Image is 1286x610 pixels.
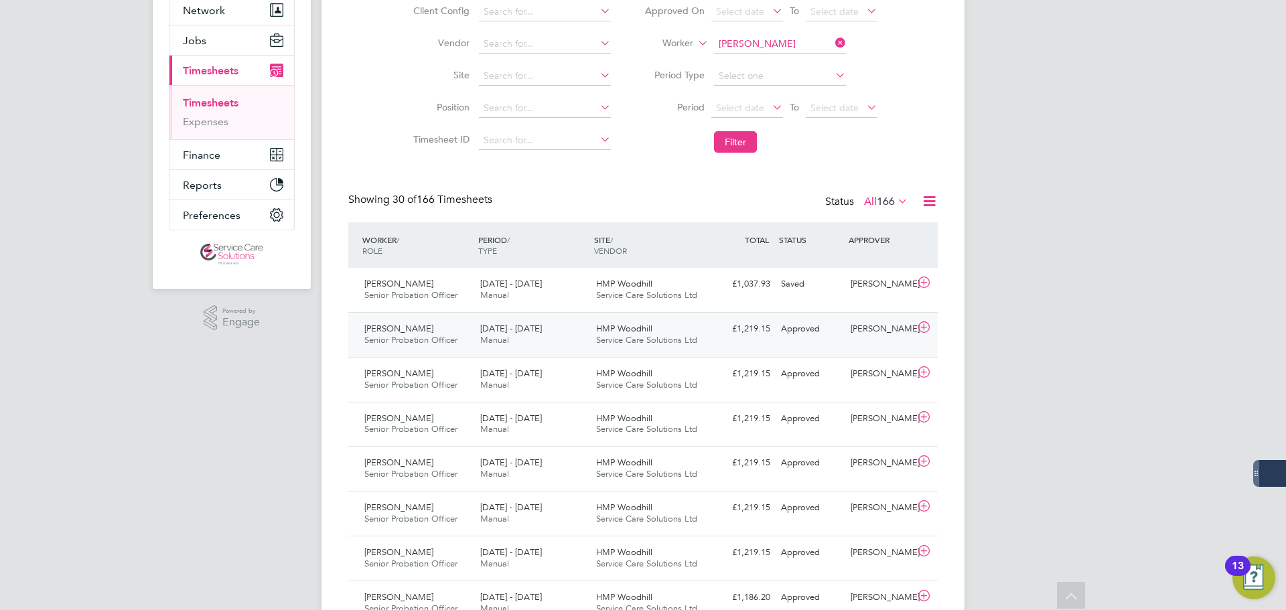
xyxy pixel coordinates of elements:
span: [DATE] - [DATE] [480,502,542,513]
div: £1,219.15 [706,452,776,474]
span: TOTAL [745,234,769,245]
div: Status [825,193,911,212]
span: Senior Probation Officer [364,468,457,479]
span: Senior Probation Officer [364,513,457,524]
a: Timesheets [183,96,238,109]
div: £1,186.20 [706,587,776,609]
span: HMP Woodhill [596,591,652,603]
span: HMP Woodhill [596,457,652,468]
span: Service Care Solutions Ltd [596,468,697,479]
div: STATUS [776,228,845,252]
span: HMP Woodhill [596,323,652,334]
label: Period Type [644,69,705,81]
span: HMP Woodhill [596,546,652,558]
div: [PERSON_NAME] [845,363,915,385]
label: Timesheet ID [409,133,470,145]
span: Service Care Solutions Ltd [596,513,697,524]
a: Powered byEngage [204,305,261,331]
span: HMP Woodhill [596,412,652,424]
button: Timesheets [169,56,294,85]
label: Site [409,69,470,81]
span: / [397,234,399,245]
div: Showing [348,193,495,207]
input: Select one [714,67,846,86]
span: HMP Woodhill [596,502,652,513]
div: SITE [591,228,707,262]
span: Finance [183,149,220,161]
span: 166 Timesheets [392,193,492,206]
span: Senior Probation Officer [364,423,457,435]
div: PERIOD [475,228,591,262]
span: [DATE] - [DATE] [480,323,542,334]
div: [PERSON_NAME] [845,497,915,519]
input: Search for... [714,35,846,54]
span: To [786,98,803,116]
button: Reports [169,170,294,200]
span: Senior Probation Officer [364,379,457,390]
button: Filter [714,131,757,153]
span: ROLE [362,245,382,256]
label: Approved On [644,5,705,17]
span: Select date [716,5,764,17]
span: [DATE] - [DATE] [480,412,542,424]
span: [PERSON_NAME] [364,323,433,334]
label: Position [409,101,470,113]
span: Manual [480,423,509,435]
input: Search for... [479,35,611,54]
span: Preferences [183,209,240,222]
div: Timesheets [169,85,294,139]
span: Manual [480,379,509,390]
label: Client Config [409,5,470,17]
span: TYPE [478,245,497,256]
span: [DATE] - [DATE] [480,591,542,603]
div: [PERSON_NAME] [845,587,915,609]
div: Approved [776,408,845,430]
span: Manual [480,289,509,301]
span: Network [183,4,225,17]
span: To [786,2,803,19]
span: HMP Woodhill [596,278,652,289]
label: All [864,195,908,208]
span: Manual [480,334,509,346]
span: Manual [480,513,509,524]
input: Search for... [479,131,611,150]
span: / [507,234,510,245]
div: £1,219.15 [706,363,776,385]
a: Go to home page [169,244,295,265]
div: [PERSON_NAME] [845,542,915,564]
span: [DATE] - [DATE] [480,368,542,379]
div: Approved [776,318,845,340]
div: £1,219.15 [706,497,776,519]
a: Expenses [183,115,228,128]
span: Service Care Solutions Ltd [596,379,697,390]
button: Open Resource Center, 13 new notifications [1232,556,1275,599]
button: Preferences [169,200,294,230]
div: Approved [776,587,845,609]
span: Senior Probation Officer [364,289,457,301]
span: [PERSON_NAME] [364,278,433,289]
span: Senior Probation Officer [364,334,457,346]
div: £1,219.15 [706,542,776,564]
span: [DATE] - [DATE] [480,457,542,468]
span: Service Care Solutions Ltd [596,289,697,301]
div: [PERSON_NAME] [845,408,915,430]
div: [PERSON_NAME] [845,318,915,340]
label: Worker [633,37,693,50]
span: Service Care Solutions Ltd [596,558,697,569]
label: Period [644,101,705,113]
div: Approved [776,452,845,474]
button: Jobs [169,25,294,55]
span: [DATE] - [DATE] [480,546,542,558]
div: £1,219.15 [706,408,776,430]
div: Saved [776,273,845,295]
span: [PERSON_NAME] [364,546,433,558]
span: [DATE] - [DATE] [480,278,542,289]
button: Finance [169,140,294,169]
span: [PERSON_NAME] [364,457,433,468]
div: [PERSON_NAME] [845,273,915,295]
span: Manual [480,558,509,569]
input: Search for... [479,3,611,21]
span: 166 [877,195,895,208]
div: £1,037.93 [706,273,776,295]
span: VENDOR [594,245,627,256]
